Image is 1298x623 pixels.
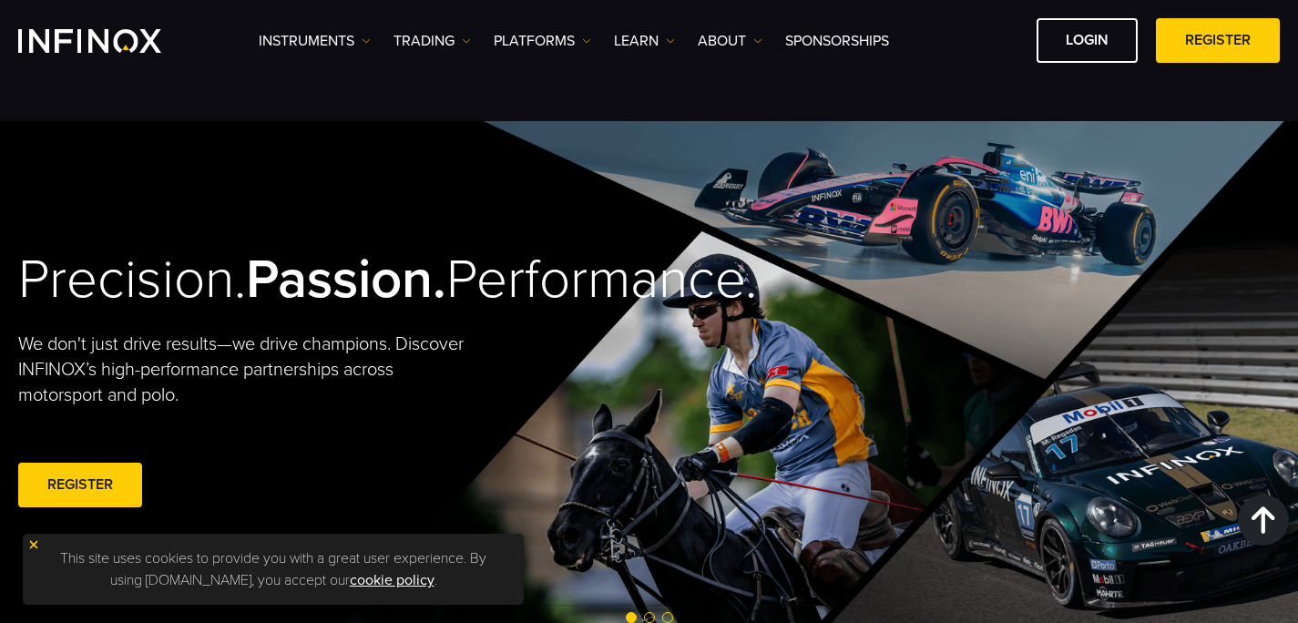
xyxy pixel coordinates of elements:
[614,30,675,52] a: Learn
[350,571,434,589] a: cookie policy
[1156,18,1280,63] a: REGISTER
[18,332,473,408] p: We don't just drive results—we drive champions. Discover INFINOX’s high-performance partnerships ...
[662,612,673,623] span: Go to slide 3
[18,247,586,313] h2: Precision. Performance.
[32,543,515,596] p: This site uses cookies to provide you with a great user experience. By using [DOMAIN_NAME], you a...
[698,30,762,52] a: ABOUT
[18,463,142,507] a: REGISTER
[626,612,637,623] span: Go to slide 1
[246,247,446,312] strong: Passion.
[27,538,40,551] img: yellow close icon
[785,30,889,52] a: SPONSORSHIPS
[1037,18,1138,63] a: LOGIN
[259,30,371,52] a: Instruments
[393,30,471,52] a: TRADING
[644,612,655,623] span: Go to slide 2
[18,29,204,53] a: INFINOX Logo
[494,30,591,52] a: PLATFORMS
